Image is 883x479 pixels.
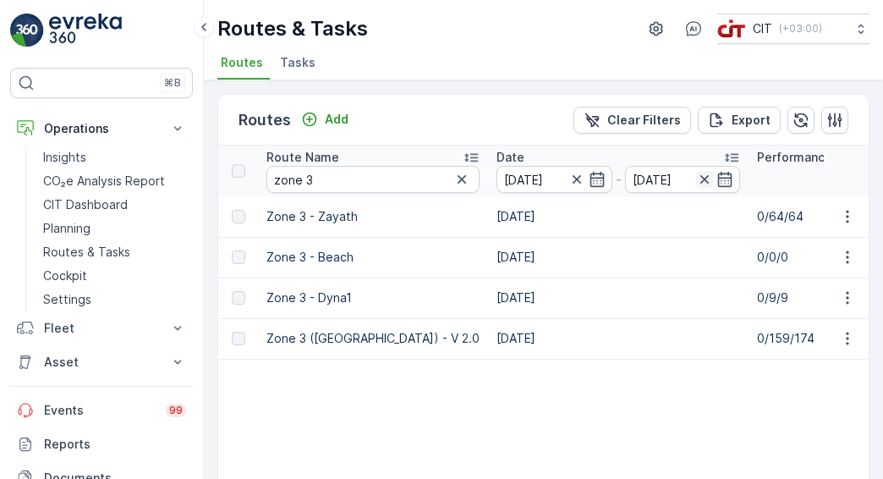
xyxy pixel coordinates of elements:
p: Routes [239,108,291,132]
img: cit-logo_pOk6rL0.png [717,19,746,38]
a: Reports [10,427,193,461]
p: Add [325,111,348,128]
a: Routes & Tasks [36,240,193,264]
td: [DATE] [488,278,749,318]
button: Fleet [10,311,193,345]
p: Cockpit [43,267,87,284]
td: [DATE] [488,318,749,359]
input: dd/mm/yyyy [496,166,612,193]
p: Settings [43,291,91,308]
p: Zone 3 ([GEOGRAPHIC_DATA]) - V 2.0 [266,330,480,347]
p: - [616,169,622,190]
p: Performance [757,149,832,166]
p: Zone 3 - Dyna1 [266,289,480,306]
p: Planning [43,220,90,237]
p: Date [496,149,524,166]
p: Fleet [44,320,159,337]
button: Clear Filters [573,107,691,134]
a: Planning [36,217,193,240]
p: Reports [44,436,186,453]
p: Routes & Tasks [217,15,368,42]
td: [DATE] [488,196,749,237]
button: Add [294,109,355,129]
p: ⌘B [164,76,181,90]
p: Operations [44,120,159,137]
p: CIT [753,20,772,37]
a: Insights [36,146,193,169]
p: Export [732,112,771,129]
div: Toggle Row Selected [232,332,245,345]
span: Tasks [280,54,315,71]
p: Insights [43,149,86,166]
a: Settings [36,288,193,311]
td: [DATE] [488,237,749,278]
a: CO₂e Analysis Report [36,169,193,193]
a: CIT Dashboard [36,193,193,217]
button: Asset [10,345,193,379]
div: Toggle Row Selected [232,291,245,305]
input: Search [266,166,480,193]
input: dd/mm/yyyy [625,166,741,193]
p: Asset [44,354,159,371]
p: CIT Dashboard [43,196,128,213]
p: Events [44,402,156,419]
button: CIT(+03:00) [717,14,869,44]
button: Export [698,107,781,134]
img: logo [10,14,44,47]
p: ( +03:00 ) [779,22,822,36]
p: 99 [169,404,183,417]
a: Events99 [10,394,193,427]
div: Toggle Row Selected [232,251,245,264]
img: logo_light-DOdMpM7g.png [49,14,122,47]
p: Routes & Tasks [43,244,130,261]
a: Cockpit [36,264,193,288]
p: CO₂e Analysis Report [43,173,165,190]
p: Zone 3 - Zayath [266,208,480,225]
p: Route Name [266,149,339,166]
p: Zone 3 - Beach [266,249,480,266]
p: Clear Filters [607,112,681,129]
button: Operations [10,112,193,146]
div: Toggle Row Selected [232,210,245,223]
span: Routes [221,54,263,71]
